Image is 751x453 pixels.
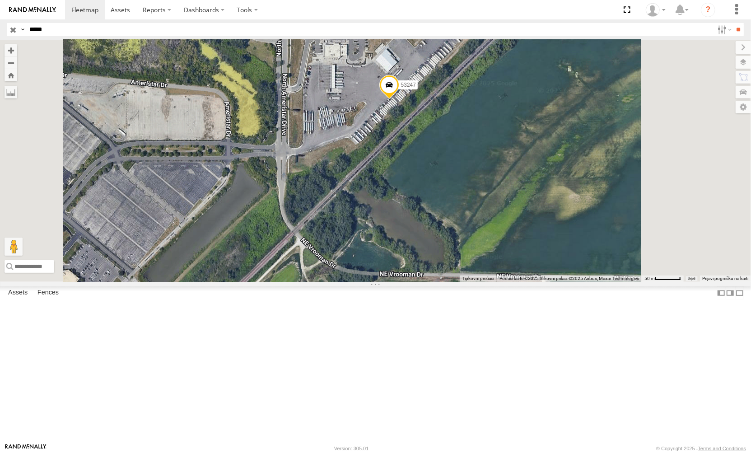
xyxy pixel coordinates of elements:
i: ? [701,3,715,17]
a: Uvjeti [688,276,695,280]
a: Visit our Website [5,444,47,453]
span: 53247 [401,82,415,88]
label: Assets [4,287,32,299]
label: Map Settings [736,101,751,113]
button: Tipkovni prečaci [462,276,494,282]
label: Measure [5,86,17,98]
div: Version: 305.01 [334,446,369,451]
label: Fences [33,287,63,299]
label: Dock Summary Table to the Left [717,286,726,299]
span: Podaci karte ©2025 Slikovni prikaz ©2025 Airbus, Maxar Technologies [499,276,639,281]
button: Zoom Home [5,69,17,81]
div: Miky Transport [643,3,669,17]
button: Zoom out [5,56,17,69]
label: Search Query [19,23,26,36]
a: Prijavi pogrešku na karti [702,276,748,281]
img: rand-logo.svg [9,7,56,13]
label: Dock Summary Table to the Right [726,286,735,299]
label: Hide Summary Table [735,286,744,299]
div: © Copyright 2025 - [656,446,746,451]
label: Search Filter Options [714,23,733,36]
button: Mjerilo karte: 50 m naprema 54 piksela [642,276,684,282]
a: Terms and Conditions [698,446,746,451]
button: Zoom in [5,44,17,56]
button: Povucite Pegmana na kartu da biste otvorili Street View [5,238,23,256]
span: 50 m [644,276,655,281]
